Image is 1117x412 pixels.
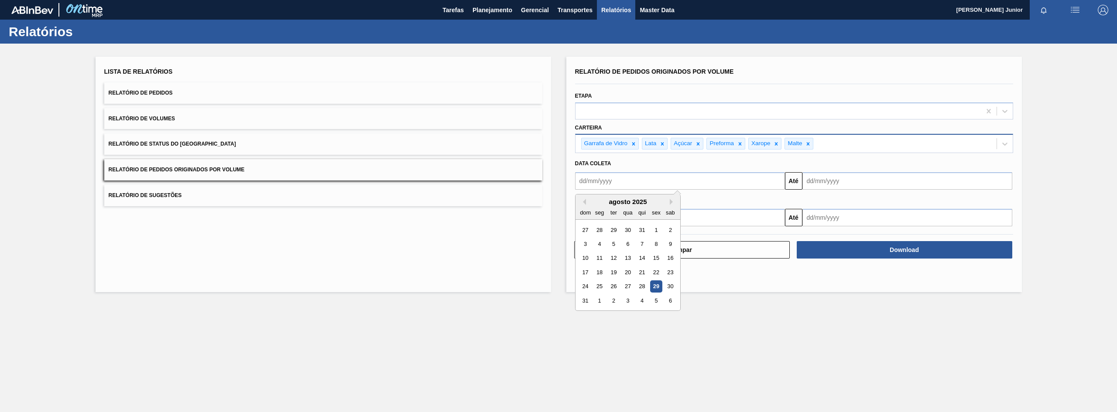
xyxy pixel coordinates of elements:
h1: Relatórios [9,27,164,37]
div: Garrafa de Vidro [582,138,629,149]
div: Choose quarta-feira, 30 de julho de 2025 [622,224,634,236]
input: dd/mm/yyyy [802,172,1012,190]
div: Choose sexta-feira, 8 de agosto de 2025 [650,238,662,250]
div: Choose segunda-feira, 18 de agosto de 2025 [593,266,605,278]
button: Download [797,241,1012,259]
div: Choose sexta-feira, 22 de agosto de 2025 [650,266,662,278]
div: Choose segunda-feira, 4 de agosto de 2025 [593,238,605,250]
div: Choose domingo, 27 de julho de 2025 [579,224,591,236]
div: Choose quinta-feira, 14 de agosto de 2025 [636,252,648,264]
img: userActions [1070,5,1080,15]
button: Relatório de Status do [GEOGRAPHIC_DATA] [104,133,542,155]
span: Relatório de Pedidos [109,90,173,96]
div: dom [579,207,591,218]
span: Planejamento [473,5,512,15]
span: Relatório de Sugestões [109,192,182,198]
div: seg [593,207,605,218]
div: Choose quinta-feira, 4 de setembro de 2025 [636,295,648,306]
div: qui [636,207,648,218]
div: Choose quarta-feira, 20 de agosto de 2025 [622,266,634,278]
div: Choose terça-feira, 29 de julho de 2025 [607,224,619,236]
div: Choose sexta-feira, 1 de agosto de 2025 [650,224,662,236]
span: Relatório de Status do [GEOGRAPHIC_DATA] [109,141,236,147]
div: Choose sábado, 30 de agosto de 2025 [664,281,676,293]
div: Choose quarta-feira, 27 de agosto de 2025 [622,281,634,293]
div: sex [650,207,662,218]
div: Choose quinta-feira, 21 de agosto de 2025 [636,266,648,278]
span: Relatório de Volumes [109,116,175,122]
div: Choose terça-feira, 5 de agosto de 2025 [607,238,619,250]
label: Carteira [575,125,602,131]
div: Choose sábado, 16 de agosto de 2025 [664,252,676,264]
div: ter [607,207,619,218]
div: Choose segunda-feira, 28 de julho de 2025 [593,224,605,236]
input: dd/mm/yyyy [575,172,785,190]
button: Relatório de Sugestões [104,185,542,206]
div: Choose domingo, 10 de agosto de 2025 [579,252,591,264]
div: Choose sábado, 9 de agosto de 2025 [664,238,676,250]
div: agosto 2025 [576,198,680,205]
span: Master Data [640,5,674,15]
div: Lata [642,138,658,149]
button: Previous Month [580,199,586,205]
div: Choose domingo, 31 de agosto de 2025 [579,295,591,306]
button: Relatório de Pedidos [104,82,542,104]
div: sab [664,207,676,218]
div: Choose sexta-feira, 5 de setembro de 2025 [650,295,662,306]
div: Preforma [707,138,735,149]
div: Choose terça-feira, 12 de agosto de 2025 [607,252,619,264]
div: Choose quarta-feira, 3 de setembro de 2025 [622,295,634,306]
div: Choose segunda-feira, 25 de agosto de 2025 [593,281,605,293]
div: Choose segunda-feira, 1 de setembro de 2025 [593,295,605,306]
img: TNhmsLtSVTkK8tSr43FrP2fwEKptu5GPRR3wAAAABJRU5ErkJggg== [11,6,53,14]
button: Limpar [574,241,790,259]
span: Tarefas [442,5,464,15]
label: Etapa [575,93,592,99]
div: Choose terça-feira, 26 de agosto de 2025 [607,281,619,293]
span: Relatórios [601,5,631,15]
div: Choose quinta-feira, 28 de agosto de 2025 [636,281,648,293]
div: Xarope [749,138,772,149]
div: Choose terça-feira, 19 de agosto de 2025 [607,266,619,278]
div: Choose quinta-feira, 31 de julho de 2025 [636,224,648,236]
span: Gerencial [521,5,549,15]
div: Açúcar [671,138,693,149]
div: Choose sexta-feira, 15 de agosto de 2025 [650,252,662,264]
button: Relatório de Volumes [104,108,542,129]
div: Choose quarta-feira, 13 de agosto de 2025 [622,252,634,264]
div: Choose sábado, 2 de agosto de 2025 [664,224,676,236]
span: Data coleta [575,160,611,167]
div: Choose terça-feira, 2 de setembro de 2025 [607,295,619,306]
div: Choose domingo, 24 de agosto de 2025 [579,281,591,293]
div: Choose quarta-feira, 6 de agosto de 2025 [622,238,634,250]
button: Até [785,209,802,226]
input: dd/mm/yyyy [802,209,1012,226]
span: Transportes [558,5,593,15]
button: Notificações [1030,4,1058,16]
span: Relatório de Pedidos Originados por Volume [109,167,245,173]
button: Next Month [670,199,676,205]
button: Relatório de Pedidos Originados por Volume [104,159,542,180]
span: Lista de Relatórios [104,68,173,75]
div: Choose domingo, 17 de agosto de 2025 [579,266,591,278]
div: month 2025-08 [578,223,677,308]
div: Malte [785,138,803,149]
div: Choose quinta-feira, 7 de agosto de 2025 [636,238,648,250]
div: Choose sexta-feira, 29 de agosto de 2025 [650,281,662,293]
img: Logout [1098,5,1108,15]
div: Choose sábado, 23 de agosto de 2025 [664,266,676,278]
button: Até [785,172,802,190]
div: Choose domingo, 3 de agosto de 2025 [579,238,591,250]
div: qua [622,207,634,218]
span: Relatório de Pedidos Originados por Volume [575,68,734,75]
div: Choose sábado, 6 de setembro de 2025 [664,295,676,306]
div: Choose segunda-feira, 11 de agosto de 2025 [593,252,605,264]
